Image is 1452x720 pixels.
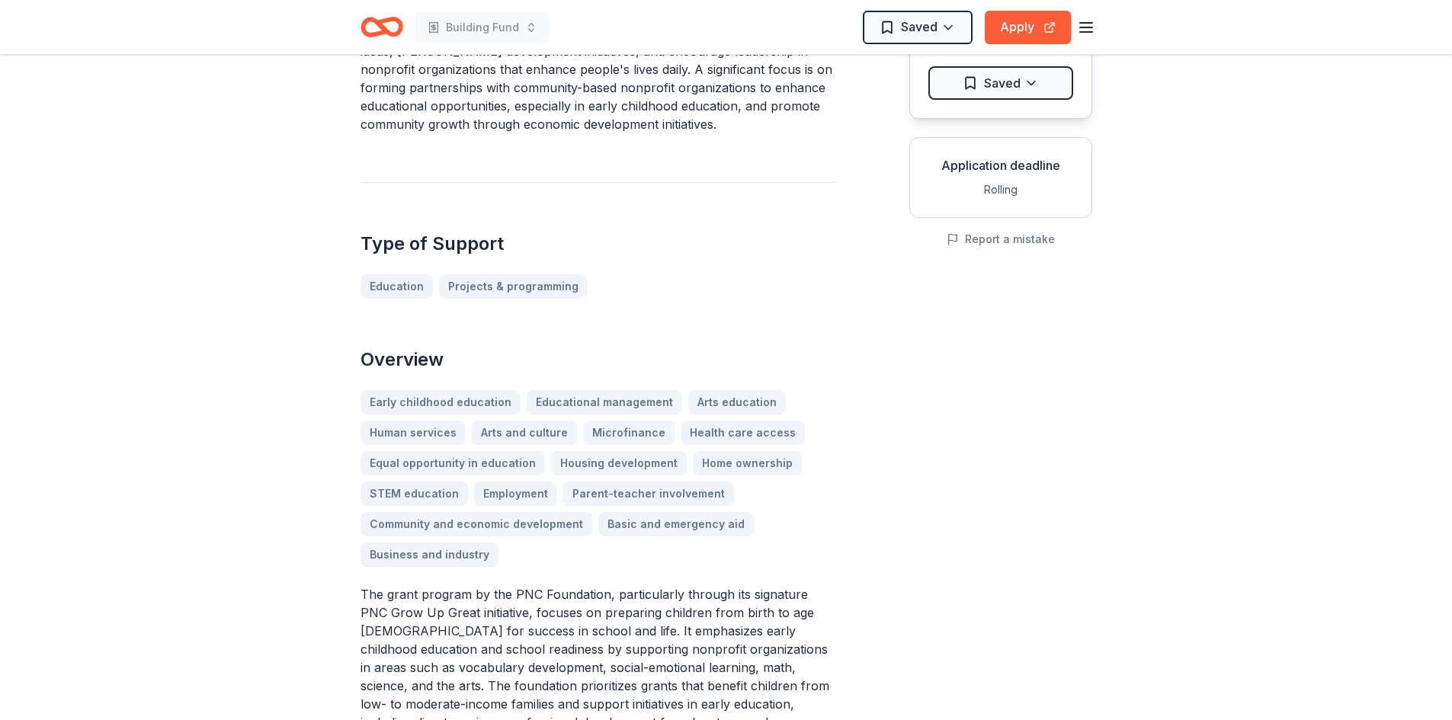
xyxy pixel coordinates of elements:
button: Building Fund [415,12,550,43]
a: Projects & programming [439,274,588,299]
span: Building Fund [446,18,519,37]
button: Apply [985,11,1071,44]
p: The PNC Foundation is dedicated to strengthening and enriching the lives of our neighbors in comm... [361,5,836,133]
div: Rolling [922,181,1079,199]
button: Saved [928,66,1073,100]
div: Application deadline [922,156,1079,174]
h2: Type of Support [361,232,836,256]
button: Saved [863,11,973,44]
button: Report a mistake [947,230,1055,248]
h2: Overview [361,347,836,372]
span: Saved [984,73,1021,93]
a: Education [361,274,433,299]
span: Saved [901,17,938,37]
a: Home [361,9,403,45]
